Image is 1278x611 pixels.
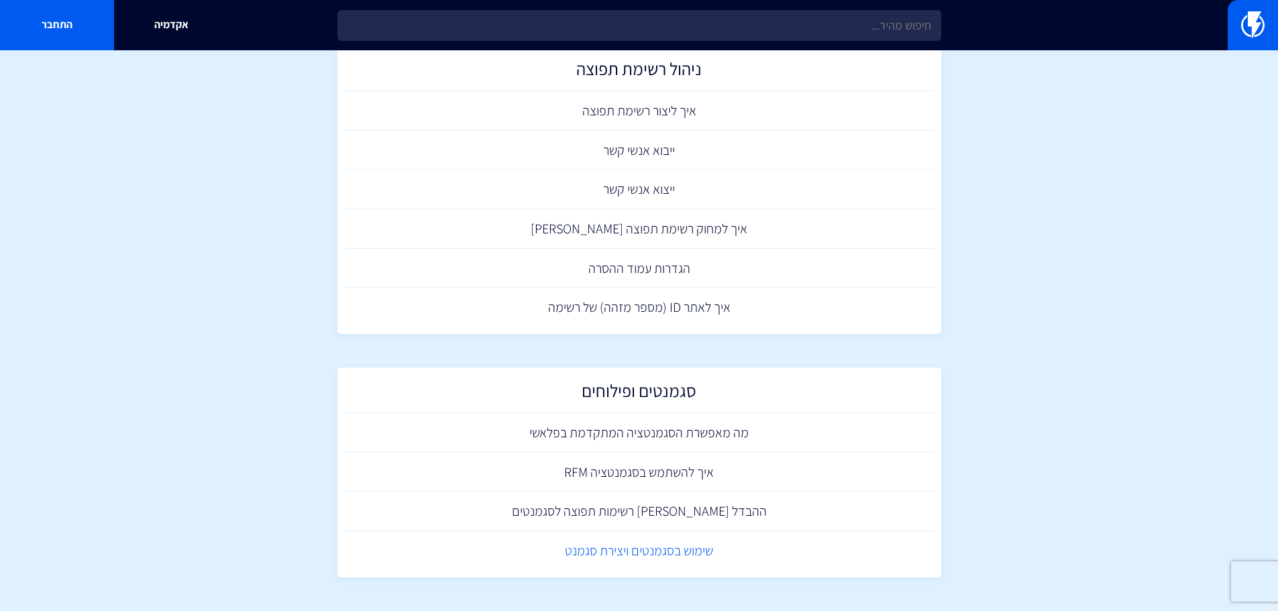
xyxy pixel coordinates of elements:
[351,59,928,85] h2: ניהול רשימת תפוצה
[344,209,935,249] a: איך למחוק רשימת תפוצה [PERSON_NAME]
[344,288,935,327] a: איך לאתר ID (מספר מזהה) של רשימה
[344,249,935,288] a: הגדרות עמוד ההסרה
[344,131,935,170] a: ייבוא אנשי קשר
[344,52,935,92] a: ניהול רשימת תפוצה
[344,413,935,453] a: מה מאפשרת הסגמנטציה המתקדמת בפלאשי
[344,453,935,492] a: איך להשתמש בסגמנטציה RFM
[344,170,935,209] a: ייצוא אנשי קשר
[337,10,941,41] input: חיפוש מהיר...
[351,381,928,407] h2: סגמנטים ופילוחים
[344,91,935,131] a: איך ליצור רשימת תפוצה
[344,374,935,414] a: סגמנטים ופילוחים
[344,531,935,571] a: שימוש בסגמנטים ויצירת סגמנט
[344,492,935,531] a: ההבדל [PERSON_NAME] רשימות תפוצה לסגמנטים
